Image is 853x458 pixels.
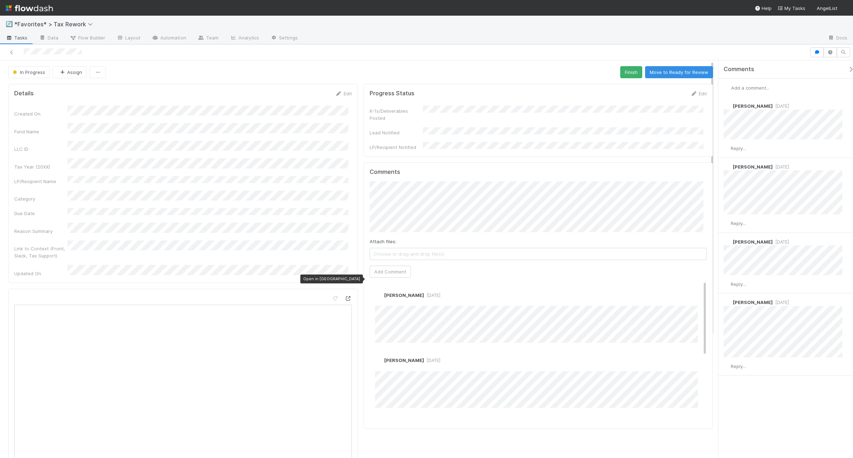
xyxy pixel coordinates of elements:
a: Flow Builder [64,33,111,44]
img: avatar_04ed6c9e-3b93-401c-8c3a-8fad1b1fc72c.png [375,292,382,299]
button: Add Comment [370,266,411,278]
span: [PERSON_NAME] [733,164,773,170]
span: My Tasks [777,5,805,11]
div: Help [755,5,772,12]
div: LP/Recipient Notified [370,144,423,151]
span: Flow Builder [70,34,105,41]
span: [PERSON_NAME] [384,292,424,298]
a: Settings [265,33,304,44]
img: avatar_04ed6c9e-3b93-401c-8c3a-8fad1b1fc72c.png [375,422,382,429]
span: [PERSON_NAME] [384,422,424,428]
a: Team [192,33,224,44]
img: avatar_04ed6c9e-3b93-401c-8c3a-8fad1b1fc72c.png [724,363,731,370]
div: Category [14,195,68,202]
span: [PERSON_NAME] [733,103,773,109]
span: AngelList [817,5,837,11]
span: Choose or drag and drop file(s) [370,248,707,260]
label: Attach files: [370,238,396,245]
div: Created On [14,110,68,117]
a: Automation [146,33,192,44]
span: [DATE] [424,358,440,363]
div: Updated On [14,270,68,277]
span: [DATE] [773,300,789,305]
div: LLC ID [14,145,68,153]
img: logo-inverted-e16ddd16eac7371096b0.svg [6,2,53,14]
div: Tax Year (20XX) [14,163,68,170]
img: avatar_04ed6c9e-3b93-401c-8c3a-8fad1b1fc72c.png [724,299,731,306]
span: 🔄 [6,21,13,27]
div: Fund Name [14,128,68,135]
span: [DATE] [424,293,440,298]
a: Analytics [224,33,265,44]
span: Reply... [731,363,746,369]
span: [DATE] [773,239,789,245]
a: Data [33,33,64,44]
img: avatar_04ed6c9e-3b93-401c-8c3a-8fad1b1fc72c.png [724,163,731,170]
img: avatar_04ed6c9e-3b93-401c-8c3a-8fad1b1fc72c.png [724,281,731,288]
span: [DATE] [773,164,789,170]
img: avatar_04ed6c9e-3b93-401c-8c3a-8fad1b1fc72c.png [724,102,731,110]
span: Reply... [731,145,746,151]
span: [PERSON_NAME] [733,239,773,245]
img: avatar_04ed6c9e-3b93-401c-8c3a-8fad1b1fc72c.png [724,84,731,91]
div: Reason Summary [14,228,68,235]
span: Reply... [731,220,746,226]
span: [PERSON_NAME] [384,357,424,363]
div: Due Date [14,210,68,217]
button: In Progress [8,66,50,78]
img: avatar_04ed6c9e-3b93-401c-8c3a-8fad1b1fc72c.png [724,220,731,227]
span: Reply... [731,281,746,287]
button: Finish [620,66,642,78]
img: avatar_04ed6c9e-3b93-401c-8c3a-8fad1b1fc72c.png [840,5,847,12]
a: Edit [690,91,707,96]
span: *Favorites* > Tax Rework [14,21,96,28]
img: avatar_04ed6c9e-3b93-401c-8c3a-8fad1b1fc72c.png [724,238,731,245]
h5: Comments [370,169,707,176]
div: Link to Context (Front, Slack, Tax Support) [14,245,68,259]
img: avatar_04ed6c9e-3b93-401c-8c3a-8fad1b1fc72c.png [724,145,731,152]
div: Lead Notified [370,129,423,136]
span: [PERSON_NAME] [733,299,773,305]
span: Tasks [6,34,28,41]
button: Move to Ready for Review [645,66,713,78]
h5: Progress Status [370,90,414,97]
span: [DATE] [773,103,789,109]
span: Comments [724,66,754,73]
a: Docs [822,33,853,44]
a: Layout [111,33,146,44]
span: Add a comment... [731,85,769,91]
span: In Progress [11,69,45,75]
button: Assign [53,66,87,78]
div: LP/Recipient Name [14,178,68,185]
img: avatar_04ed6c9e-3b93-401c-8c3a-8fad1b1fc72c.png [375,357,382,364]
div: K-1s/Deliverables Posted [370,107,423,122]
a: My Tasks [777,5,805,12]
h5: Details [14,90,34,97]
a: Edit [335,91,352,96]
